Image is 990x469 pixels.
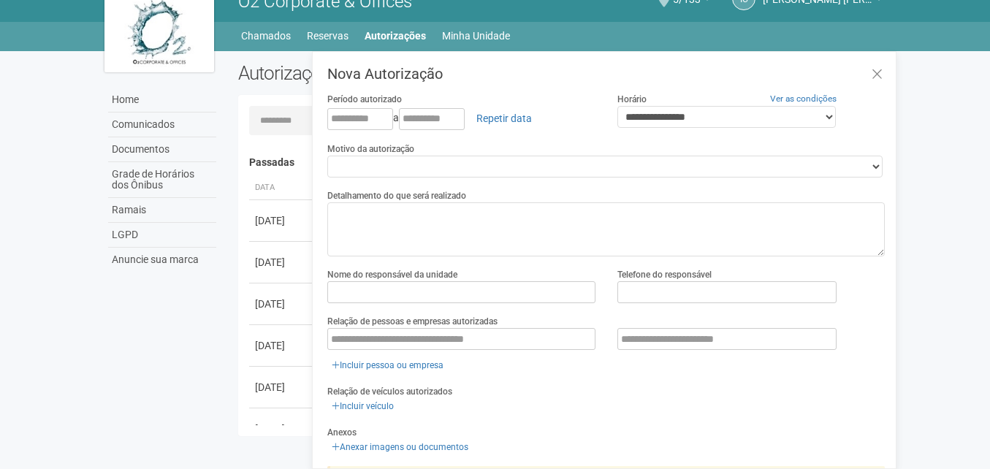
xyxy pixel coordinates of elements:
[255,255,309,270] div: [DATE]
[108,162,216,198] a: Grade de Horários dos Ônibus
[327,439,473,455] a: Anexar imagens ou documentos
[327,189,466,202] label: Detalhamento do que será realizado
[327,142,414,156] label: Motivo da autorização
[255,213,309,228] div: [DATE]
[249,157,875,168] h4: Passadas
[255,297,309,311] div: [DATE]
[327,398,398,414] a: Incluir veículo
[327,385,452,398] label: Relação de veículos autorizados
[255,380,309,394] div: [DATE]
[327,268,457,281] label: Nome do responsável da unidade
[108,248,216,272] a: Anuncie sua marca
[617,93,647,106] label: Horário
[327,426,357,439] label: Anexos
[255,422,309,436] div: [DATE]
[108,198,216,223] a: Ramais
[327,66,885,81] h3: Nova Autorização
[327,106,595,131] div: a
[255,338,309,353] div: [DATE]
[327,315,498,328] label: Relação de pessoas e empresas autorizadas
[249,176,315,200] th: Data
[617,268,712,281] label: Telefone do responsável
[327,93,402,106] label: Período autorizado
[307,26,349,46] a: Reservas
[365,26,426,46] a: Autorizações
[467,106,541,131] a: Repetir data
[108,88,216,113] a: Home
[108,137,216,162] a: Documentos
[442,26,510,46] a: Minha Unidade
[770,94,837,104] a: Ver as condições
[108,223,216,248] a: LGPD
[327,357,448,373] a: Incluir pessoa ou empresa
[238,62,551,84] h2: Autorizações
[108,113,216,137] a: Comunicados
[241,26,291,46] a: Chamados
